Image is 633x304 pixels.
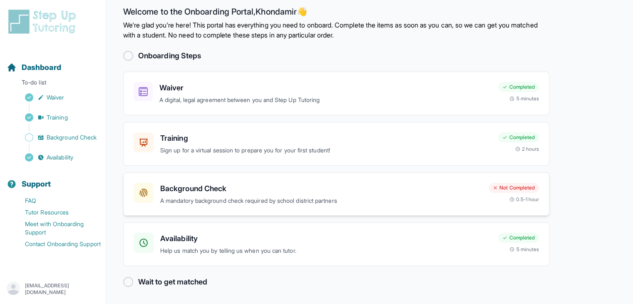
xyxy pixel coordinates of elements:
span: Training [47,113,68,122]
a: FAQ [7,195,106,207]
p: Help us match you by telling us when you can tutor. [160,246,492,256]
p: A mandatory background check required by school district partners [160,196,482,206]
button: Support [3,165,103,193]
h2: Wait to get matched [138,276,207,288]
button: [EMAIL_ADDRESS][DOMAIN_NAME] [7,282,99,297]
a: Background CheckA mandatory background check required by school district partnersNot Completed0.5... [123,172,549,216]
a: Dashboard [7,62,61,73]
div: 2 hours [515,146,539,152]
a: Background Check [7,132,106,143]
span: Availability [47,153,73,162]
button: Dashboard [3,48,103,77]
a: Availability [7,152,106,163]
a: Meet with Onboarding Support [7,218,106,238]
h2: Onboarding Steps [138,50,201,62]
div: Not Completed [489,183,539,193]
span: Background Check [47,133,97,142]
p: Sign up for a virtual session to prepare you for your first student! [160,146,492,155]
div: 0.5-1 hour [509,196,539,203]
a: Waiver [7,92,106,103]
a: TrainingSign up for a virtual session to prepare you for your first student!Completed2 hours [123,122,549,166]
a: Tutor Resources [7,207,106,218]
h3: Waiver [159,82,492,94]
span: Dashboard [22,62,61,73]
div: 5 minutes [509,95,539,102]
p: We're glad you're here! This portal has everything you need to onboard. Complete the items as soo... [123,20,549,40]
img: logo [7,8,81,35]
a: WaiverA digital, legal agreement between you and Step Up TutoringCompleted5 minutes [123,72,549,115]
h2: Welcome to the Onboarding Portal, Khondamir 👋 [123,7,549,20]
a: Contact Onboarding Support [7,238,106,250]
h3: Training [160,132,492,144]
div: 5 minutes [509,246,539,253]
div: Completed [498,233,539,243]
div: Completed [498,82,539,92]
div: Completed [498,132,539,142]
span: Waiver [47,93,64,102]
p: [EMAIL_ADDRESS][DOMAIN_NAME] [25,282,99,296]
p: A digital, legal agreement between you and Step Up Tutoring [159,95,492,105]
p: To-do list [3,78,103,90]
h3: Background Check [160,183,482,194]
a: AvailabilityHelp us match you by telling us when you can tutor.Completed5 minutes [123,222,549,266]
a: Training [7,112,106,123]
h3: Availability [160,233,492,244]
span: Support [22,178,51,190]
